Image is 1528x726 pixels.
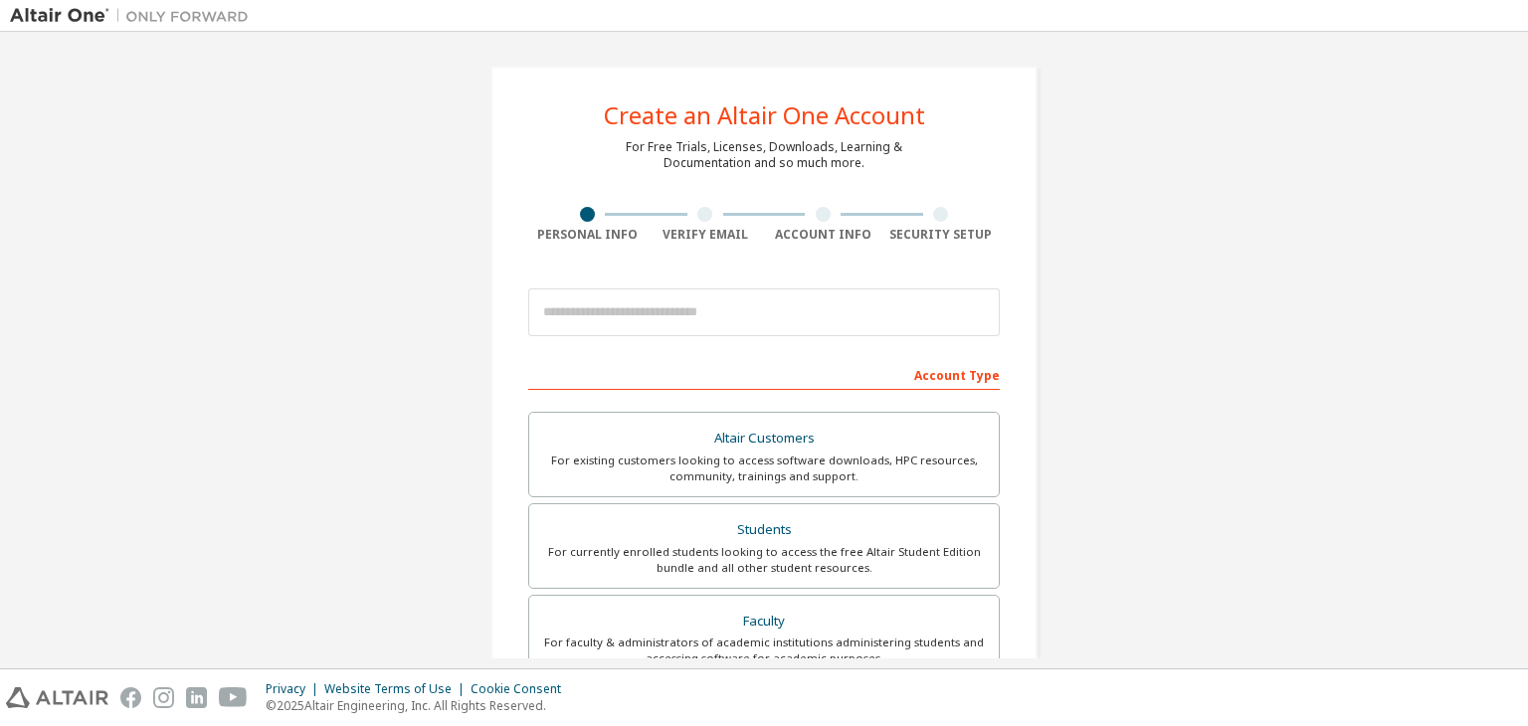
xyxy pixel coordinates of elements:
img: altair_logo.svg [6,687,108,708]
div: Altair Customers [541,425,987,453]
img: Altair One [10,6,259,26]
div: Faculty [541,608,987,635]
img: facebook.svg [120,687,141,708]
div: For currently enrolled students looking to access the free Altair Student Edition bundle and all ... [541,544,987,576]
div: Cookie Consent [471,681,573,697]
img: linkedin.svg [186,687,207,708]
img: instagram.svg [153,687,174,708]
div: For Free Trials, Licenses, Downloads, Learning & Documentation and so much more. [626,139,902,171]
img: youtube.svg [219,687,248,708]
div: For faculty & administrators of academic institutions administering students and accessing softwa... [541,635,987,666]
div: Account Info [764,227,882,243]
div: For existing customers looking to access software downloads, HPC resources, community, trainings ... [541,453,987,484]
div: Personal Info [528,227,647,243]
div: Account Type [528,358,1000,390]
div: Create an Altair One Account [604,103,925,127]
div: Students [541,516,987,544]
p: © 2025 Altair Engineering, Inc. All Rights Reserved. [266,697,573,714]
div: Verify Email [647,227,765,243]
div: Security Setup [882,227,1001,243]
div: Privacy [266,681,324,697]
div: Website Terms of Use [324,681,471,697]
